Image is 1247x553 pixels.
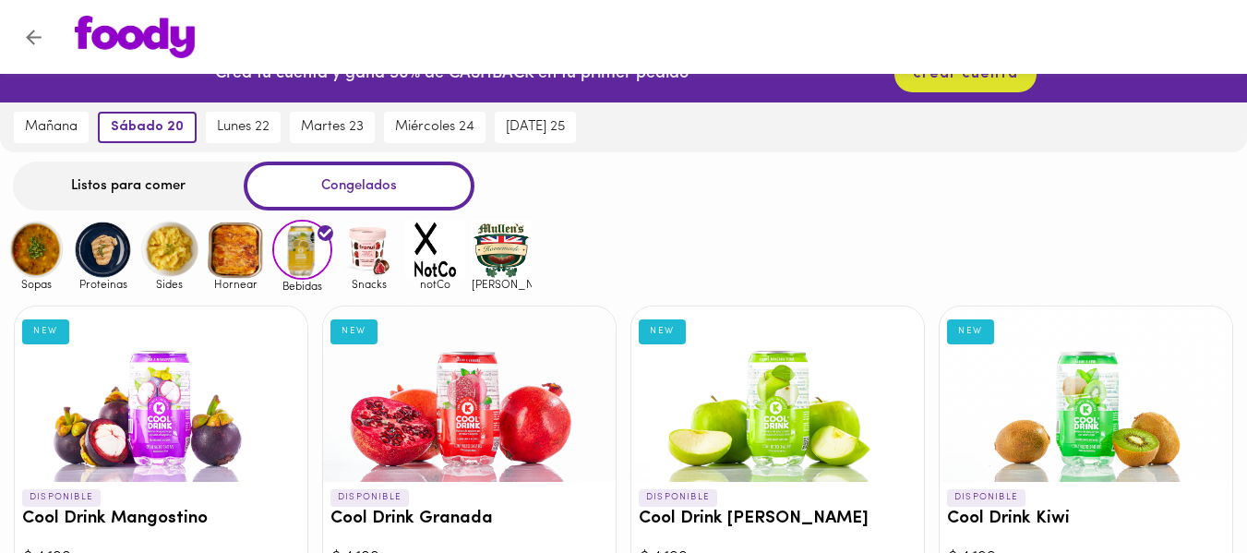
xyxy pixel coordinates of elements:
iframe: Messagebird Livechat Widget [1140,446,1229,535]
img: Snacks [339,220,399,280]
span: martes 23 [301,119,364,136]
button: sábado 20 [98,112,197,143]
img: logo.png [75,16,195,58]
img: Hornear [206,220,266,280]
button: [DATE] 25 [495,112,576,143]
div: Cool Drink Kiwi [940,307,1232,482]
h3: Cool Drink Kiwi [947,510,1225,529]
span: Bebidas [272,280,332,292]
div: NEW [330,319,378,343]
button: crear cuenta [894,56,1037,92]
div: Cool Drink Granada [323,307,616,482]
img: notCo [405,220,465,280]
span: miércoles 24 [395,119,474,136]
div: NEW [947,319,994,343]
span: notCo [405,278,465,290]
div: NEW [639,319,686,343]
div: Congelados [244,162,474,210]
h3: Cool Drink Granada [330,510,608,529]
div: NEW [22,319,69,343]
button: mañana [14,112,89,143]
span: crear cuenta [913,66,1018,83]
button: lunes 22 [206,112,281,143]
p: DISPONIBLE [639,489,717,506]
img: Sopas [6,220,66,280]
span: Sides [139,278,199,290]
span: Hornear [206,278,266,290]
span: mañana [25,119,78,136]
span: lunes 22 [217,119,270,136]
div: Cool Drink Manzana Verde [631,307,924,482]
span: [DATE] 25 [506,119,565,136]
img: Bebidas [272,220,332,280]
span: Snacks [339,278,399,290]
p: DISPONIBLE [947,489,1025,506]
p: Crea tu cuenta y gana 50% de CASHBACK en tu primer pedido [215,63,689,87]
h3: Cool Drink Mangostino [22,510,300,529]
p: DISPONIBLE [22,489,101,506]
button: Volver [11,15,56,60]
img: Proteinas [73,220,133,280]
div: Listos para comer [13,162,244,210]
span: Sopas [6,278,66,290]
p: DISPONIBLE [330,489,409,506]
button: miércoles 24 [384,112,486,143]
button: martes 23 [290,112,375,143]
h3: Cool Drink [PERSON_NAME] [639,510,917,529]
div: Cool Drink Mangostino [15,307,307,482]
img: Sides [139,220,199,280]
span: Proteinas [73,278,133,290]
span: [PERSON_NAME] [472,278,532,290]
img: mullens [472,220,532,280]
span: sábado 20 [111,119,184,136]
